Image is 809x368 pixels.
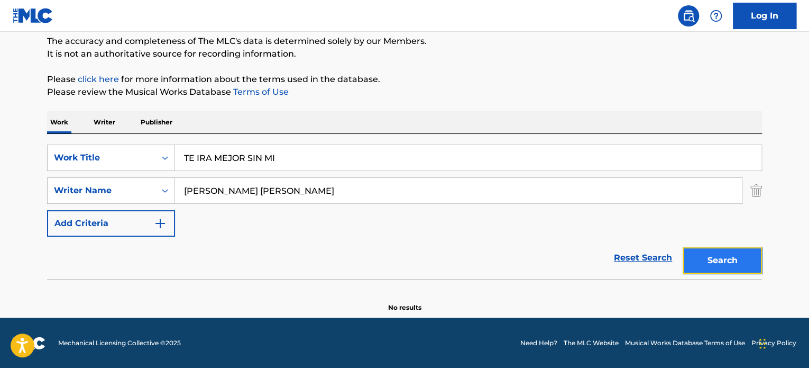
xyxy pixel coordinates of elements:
iframe: Chat Widget [756,317,809,368]
a: Terms of Use [231,87,289,97]
p: Please for more information about the terms used in the database. [47,73,762,86]
p: It is not an authoritative source for recording information. [47,48,762,60]
a: Musical Works Database Terms of Use [625,338,745,348]
a: Need Help? [520,338,557,348]
a: Public Search [678,5,699,26]
a: Privacy Policy [751,338,796,348]
img: Delete Criterion [750,177,762,204]
div: Help [705,5,727,26]
img: help [710,10,722,22]
button: Add Criteria [47,210,175,237]
form: Search Form [47,145,762,279]
p: No results [388,290,421,312]
div: Writer Name [54,184,149,197]
div: Work Title [54,151,149,164]
button: Search [683,247,762,274]
img: MLC Logo [13,8,53,23]
p: Please review the Musical Works Database [47,86,762,98]
div: Drag [759,328,766,360]
a: Log In [733,3,796,29]
a: Reset Search [609,246,677,270]
a: The MLC Website [564,338,619,348]
a: click here [78,74,119,84]
p: Work [47,111,71,133]
p: Writer [90,111,118,133]
img: search [682,10,695,22]
p: Publisher [137,111,176,133]
img: 9d2ae6d4665cec9f34b9.svg [154,217,167,230]
img: logo [13,337,45,349]
p: The accuracy and completeness of The MLC's data is determined solely by our Members. [47,35,762,48]
span: Mechanical Licensing Collective © 2025 [58,338,181,348]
